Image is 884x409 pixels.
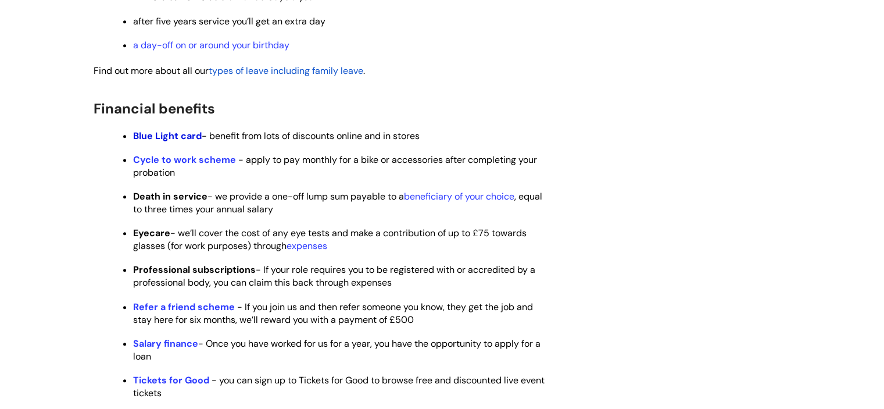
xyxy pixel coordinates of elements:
[133,301,533,326] span: - If you join us and then refer someone you know, they get the job and stay here for six months, ...
[133,337,541,362] span: - Once you have worked for us for a year, you have the opportunity to apply for a loan
[133,154,236,166] a: Cycle to work scheme
[133,190,207,202] strong: Death in service
[404,190,514,202] a: beneficiary of your choice
[133,130,420,142] span: - benefit from lots of discounts online and in stores
[133,374,209,386] a: Tickets for Good
[287,240,327,252] a: expenses
[133,190,542,215] span: - we provide a one-off lump sum payable to a , equal to three times your annual salary
[209,65,363,77] a: types of leave including family leave
[133,301,235,313] a: Refer a friend scheme
[133,264,256,276] strong: Professional subscriptions
[94,65,209,77] span: Find out more about all our
[94,99,215,118] span: Financial benefits
[133,154,537,179] span: - apply to pay monthly for a bike or accessories after completing your probation
[133,227,527,252] span: - we’ll cover the cost of any eye tests and make a contribution of up to £75 towards glasses (for...
[133,39,289,51] a: a day-off on or around your birthday
[133,374,545,399] span: - you can sign up to Tickets for Good to browse free and discounted live event tickets
[133,264,535,289] span: - If your role requires you to be registered with or accredited by a professional body, you can c...
[133,227,170,239] strong: Eyecare
[133,337,198,350] a: Salary finance
[94,65,365,77] span: .
[133,15,325,27] span: after five years service you’ll get an extra day
[133,130,202,142] a: Blue Light card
